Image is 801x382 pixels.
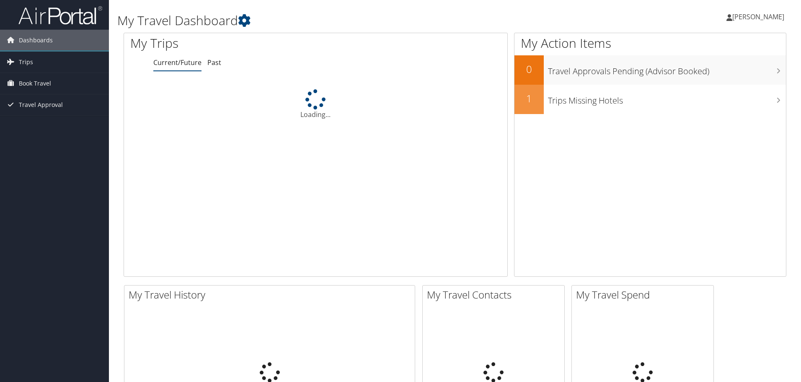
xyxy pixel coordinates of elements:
[19,94,63,115] span: Travel Approval
[124,89,507,120] div: Loading...
[19,30,53,51] span: Dashboards
[726,4,793,29] a: [PERSON_NAME]
[427,288,564,302] h2: My Travel Contacts
[548,91,786,107] h3: Trips Missing Hotels
[514,55,786,85] a: 0Travel Approvals Pending (Advisor Booked)
[153,58,202,67] a: Current/Future
[732,12,784,21] span: [PERSON_NAME]
[129,288,415,302] h2: My Travel History
[576,288,713,302] h2: My Travel Spend
[514,91,544,106] h2: 1
[19,73,51,94] span: Book Travel
[130,34,341,52] h1: My Trips
[207,58,221,67] a: Past
[514,85,786,114] a: 1Trips Missing Hotels
[19,52,33,73] span: Trips
[18,5,102,25] img: airportal-logo.png
[514,62,544,76] h2: 0
[548,61,786,77] h3: Travel Approvals Pending (Advisor Booked)
[117,12,568,29] h1: My Travel Dashboard
[514,34,786,52] h1: My Action Items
